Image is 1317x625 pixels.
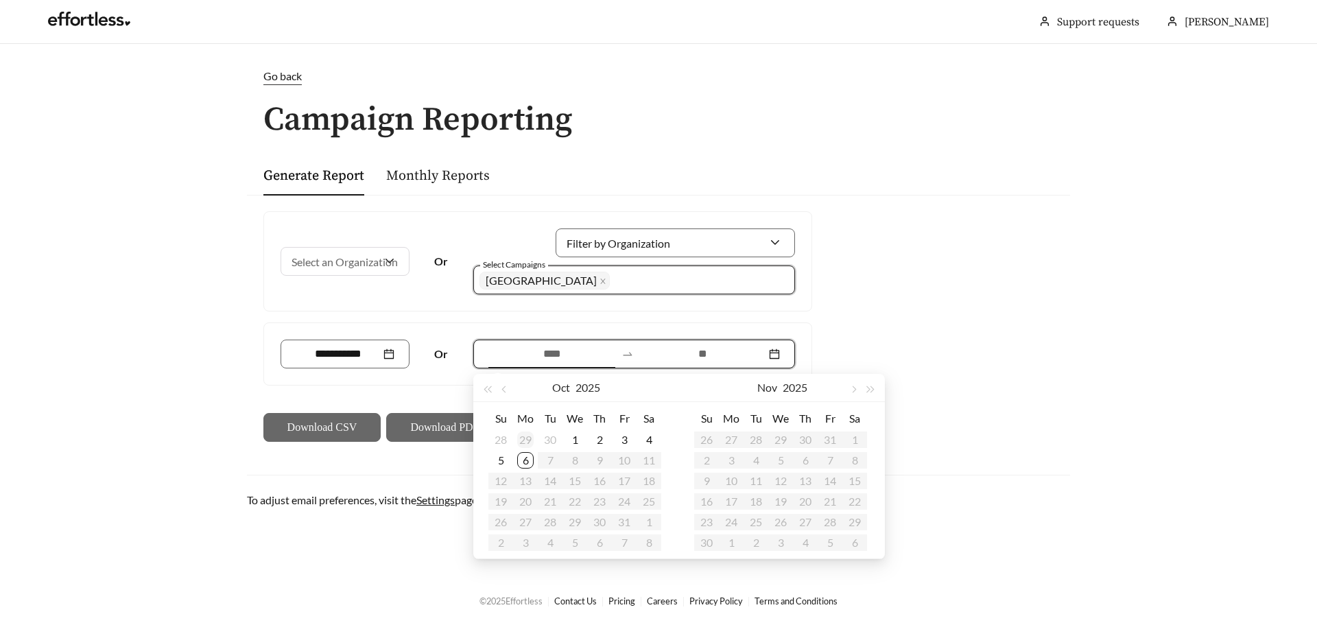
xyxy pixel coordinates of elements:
th: Mo [719,408,744,429]
button: Nov [757,374,777,401]
a: Monthly Reports [386,167,490,185]
strong: Or [434,347,448,360]
td: 2025-09-28 [488,429,513,450]
td: 2025-10-01 [562,429,587,450]
span: close [600,278,606,285]
div: 28 [493,432,509,448]
td: 2025-10-02 [587,429,612,450]
th: Su [488,408,513,429]
div: 30 [542,432,558,448]
th: We [768,408,793,429]
button: Download CSV [263,413,381,442]
a: Settings [416,493,455,506]
span: [GEOGRAPHIC_DATA] [486,274,597,287]
th: We [562,408,587,429]
div: 6 [517,452,534,469]
div: 29 [517,432,534,448]
a: Go back [247,68,1070,85]
a: Contact Us [554,595,597,606]
a: Generate Report [263,167,364,185]
th: Tu [744,408,768,429]
div: 1 [567,432,583,448]
th: Fr [612,408,637,429]
h1: Campaign Reporting [247,102,1070,139]
td: 2025-09-30 [538,429,562,450]
th: Th [793,408,818,429]
th: Mo [513,408,538,429]
th: Sa [842,408,867,429]
strong: Or [434,255,448,268]
span: © 2025 Effortless [479,595,543,606]
span: Go back [263,69,302,82]
td: 2025-10-06 [513,450,538,471]
div: 2 [591,432,608,448]
td: 2025-10-04 [637,429,661,450]
td: 2025-09-29 [513,429,538,450]
div: 5 [493,452,509,469]
a: Support requests [1057,15,1139,29]
span: swap-right [621,348,634,360]
span: [PERSON_NAME] [1185,15,1269,29]
button: 2025 [783,374,807,401]
span: To adjust email preferences, visit the page. [247,493,479,506]
th: Tu [538,408,562,429]
button: Download PDF [386,413,503,442]
button: 2025 [576,374,600,401]
th: Su [694,408,719,429]
a: Terms and Conditions [755,595,838,606]
span: to [621,348,634,360]
div: 3 [616,432,632,448]
td: 2025-10-05 [488,450,513,471]
th: Sa [637,408,661,429]
th: Fr [818,408,842,429]
td: 2025-10-03 [612,429,637,450]
button: Oct [552,374,570,401]
a: Pricing [608,595,635,606]
a: Privacy Policy [689,595,743,606]
a: Careers [647,595,678,606]
th: Th [587,408,612,429]
div: 4 [641,432,657,448]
